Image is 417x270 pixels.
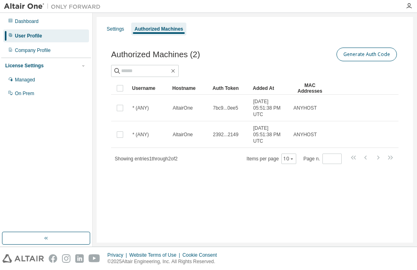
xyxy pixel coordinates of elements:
[111,50,200,59] span: Authorized Machines (2)
[62,254,70,263] img: instagram.svg
[213,131,238,138] span: 2392...2149
[89,254,100,263] img: youtube.svg
[129,252,182,258] div: Website Terms of Use
[253,82,287,95] div: Added At
[15,18,39,25] div: Dashboard
[173,105,193,111] span: AltairOne
[107,26,124,32] div: Settings
[253,125,286,144] span: [DATE] 05:51:38 PM UTC
[132,82,166,95] div: Username
[336,48,397,61] button: Generate Auth Code
[15,90,34,97] div: On Prem
[253,98,286,118] span: [DATE] 05:51:38 PM UTC
[2,254,44,263] img: altair_logo.svg
[15,77,35,83] div: Managed
[15,33,42,39] div: User Profile
[293,131,317,138] span: ANYHOST
[303,154,342,164] span: Page n.
[15,47,51,54] div: Company Profile
[173,131,193,138] span: AltairOne
[293,82,327,95] div: MAC Addresses
[49,254,57,263] img: facebook.svg
[115,156,178,162] span: Showing entries 1 through 2 of 2
[134,26,183,32] div: Authorized Machines
[172,82,206,95] div: Hostname
[132,105,149,111] span: * (ANY)
[293,105,317,111] span: ANYHOST
[4,2,105,10] img: Altair One
[107,258,222,265] p: © 2025 Altair Engineering, Inc. All Rights Reserved.
[213,105,238,111] span: 7bc9...0ee5
[182,252,221,258] div: Cookie Consent
[213,82,246,95] div: Auth Token
[132,131,149,138] span: * (ANY)
[107,252,129,258] div: Privacy
[283,156,294,162] button: 10
[247,154,296,164] span: Items per page
[5,62,43,69] div: License Settings
[75,254,84,263] img: linkedin.svg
